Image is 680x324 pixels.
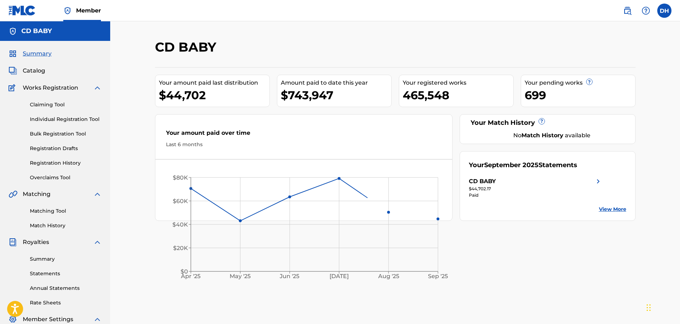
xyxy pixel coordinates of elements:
a: CD BABYright chevron icon$44,702.17Paid [469,177,603,198]
div: No available [478,131,626,140]
img: expand [93,190,102,198]
div: Drag [647,297,651,318]
tspan: Sep '25 [428,273,448,280]
div: Your Statements [469,160,577,170]
img: Catalog [9,67,17,75]
span: Royalties [23,238,49,246]
div: $743,947 [281,87,391,103]
a: Match History [30,222,102,229]
a: Registration Drafts [30,145,102,152]
span: September 2025 [484,161,539,169]
a: Summary [30,255,102,263]
img: search [623,6,632,15]
div: Your amount paid over time [166,129,442,141]
tspan: $80K [173,174,188,181]
div: $44,702.17 [469,186,603,192]
a: Bulk Registration Tool [30,130,102,138]
img: Accounts [9,27,17,36]
div: 699 [525,87,635,103]
div: Paid [469,192,603,198]
span: Works Registration [23,84,78,92]
img: Matching [9,190,17,198]
a: Rate Sheets [30,299,102,307]
h2: CD BABY [155,39,220,55]
a: View More [599,206,626,213]
span: Member [76,6,101,15]
tspan: $20K [173,245,188,251]
div: Your amount paid last distribution [159,79,269,87]
a: Claiming Tool [30,101,102,108]
img: Top Rightsholder [63,6,72,15]
div: Your registered works [403,79,513,87]
a: CatalogCatalog [9,67,45,75]
span: Summary [23,49,52,58]
a: Statements [30,270,102,277]
div: $44,702 [159,87,269,103]
tspan: $0 [181,268,188,275]
strong: Match History [521,132,563,139]
span: Catalog [23,67,45,75]
a: Public Search [620,4,635,18]
img: right chevron icon [594,177,603,186]
a: Individual Registration Tool [30,116,102,123]
div: CD BABY [469,177,496,186]
span: ? [587,79,592,85]
a: Registration History [30,159,102,167]
tspan: Jun '25 [279,273,299,280]
div: Amount paid to date this year [281,79,391,87]
div: Last 6 months [166,141,442,148]
div: Your Match History [469,118,626,128]
img: help [642,6,650,15]
tspan: Aug '25 [378,273,399,280]
div: Your pending works [525,79,635,87]
a: Matching Tool [30,207,102,215]
img: expand [93,238,102,246]
iframe: Chat Widget [644,290,680,324]
div: 465,548 [403,87,513,103]
a: Overclaims Tool [30,174,102,181]
tspan: Apr '25 [181,273,200,280]
h5: CD BABY [21,27,52,35]
tspan: May '25 [230,273,251,280]
img: Member Settings [9,315,17,324]
div: User Menu [657,4,671,18]
a: Annual Statements [30,285,102,292]
img: Royalties [9,238,17,246]
tspan: $60K [173,198,188,205]
img: MLC Logo [9,5,36,16]
a: SummarySummary [9,49,52,58]
img: expand [93,315,102,324]
div: Help [639,4,653,18]
tspan: [DATE] [330,273,349,280]
span: ? [539,118,545,124]
tspan: $40K [172,221,188,228]
span: Matching [23,190,50,198]
img: Summary [9,49,17,58]
img: expand [93,84,102,92]
img: Works Registration [9,84,18,92]
span: Member Settings [23,315,73,324]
